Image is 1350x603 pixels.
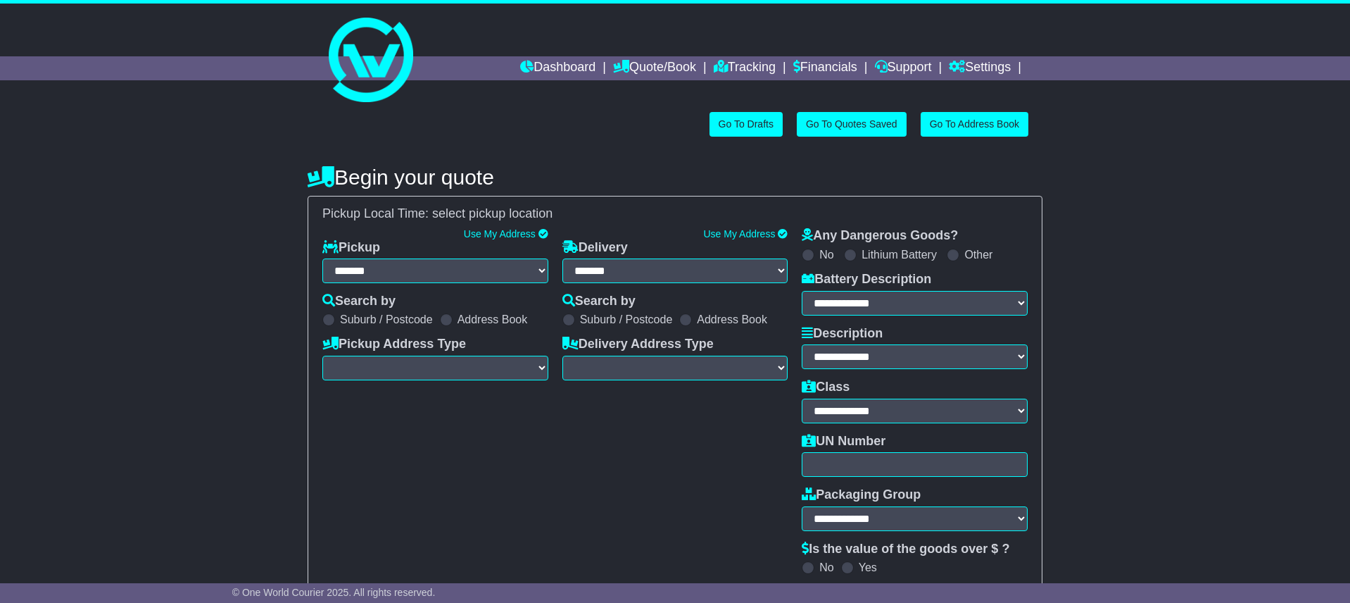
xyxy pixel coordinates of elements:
label: Class [802,380,850,395]
label: Delivery Address Type [562,337,714,352]
span: © One World Courier 2025. All rights reserved. [232,587,436,598]
label: UN Number [802,434,885,449]
label: Is the value of the goods over $ ? [802,542,1009,557]
label: Pickup [322,240,380,256]
label: Search by [322,294,396,309]
div: Pickup Local Time: [315,206,1035,222]
a: Settings [949,56,1011,80]
a: Dashboard [520,56,595,80]
label: No [819,561,833,574]
a: Financials [793,56,857,80]
a: Quote/Book [613,56,696,80]
label: Other [964,248,992,261]
a: Go To Address Book [921,112,1028,137]
label: Address Book [697,313,767,326]
a: Use My Address [703,228,775,240]
label: Description [802,326,883,342]
label: Delivery [562,240,628,256]
label: No [819,248,833,261]
label: Lithium Battery [862,248,937,261]
label: Suburb / Postcode [580,313,673,326]
span: select pickup location [432,206,553,220]
label: Suburb / Postcode [340,313,433,326]
h4: Begin your quote [308,166,1042,189]
a: Support [875,56,932,80]
label: Battery Description [802,272,931,287]
label: Yes [859,561,877,574]
label: Packaging Group [802,487,921,503]
label: Search by [562,294,636,309]
label: Pickup Address Type [322,337,466,352]
a: Go To Quotes Saved [797,112,907,137]
label: Address Book [458,313,528,326]
label: Any Dangerous Goods? [802,228,958,244]
a: Go To Drafts [709,112,783,137]
a: Use My Address [464,228,536,240]
a: Tracking [714,56,776,80]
